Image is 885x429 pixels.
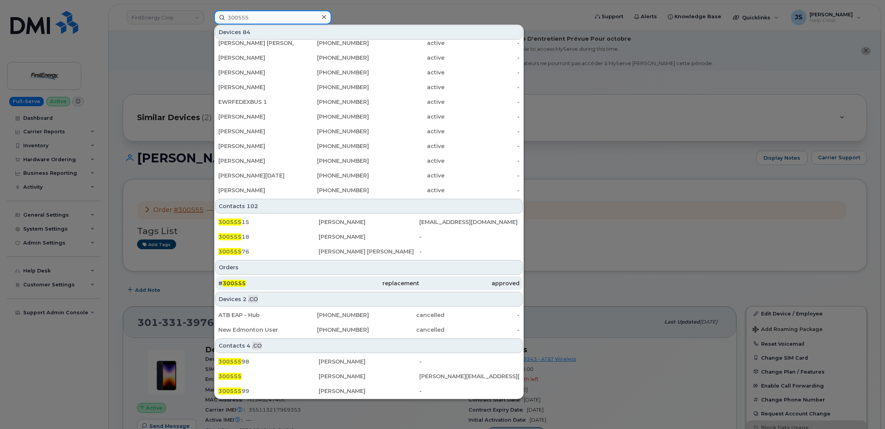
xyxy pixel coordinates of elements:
[215,215,523,229] a: 30055515[PERSON_NAME][EMAIL_ADDRESS][DOMAIN_NAME]
[247,342,250,350] span: 4
[215,124,523,138] a: [PERSON_NAME][PHONE_NUMBER]active-
[369,54,444,62] div: active
[444,113,520,121] div: -
[294,113,369,121] div: [PHONE_NUMBER]
[248,295,258,303] span: .CO
[218,218,319,226] div: 15
[218,358,319,365] div: 98
[218,172,294,179] div: [PERSON_NAME][DATE]
[215,260,523,275] div: Orders
[215,110,523,124] a: [PERSON_NAME][PHONE_NUMBER]active-
[218,54,294,62] div: [PERSON_NAME]
[218,186,294,194] div: [PERSON_NAME]
[218,83,294,91] div: [PERSON_NAME]
[218,142,294,150] div: [PERSON_NAME]
[218,311,294,319] div: ATB EAP - Hub
[419,248,520,255] div: -
[419,279,520,287] div: approved
[319,218,419,226] div: [PERSON_NAME]
[215,338,523,353] div: Contacts
[444,69,520,76] div: -
[369,142,444,150] div: active
[444,83,520,91] div: -
[215,36,523,50] a: [PERSON_NAME] [PERSON_NAME][PHONE_NUMBER]active-
[444,142,520,150] div: -
[218,233,319,241] div: 18
[444,127,520,135] div: -
[444,39,520,47] div: -
[215,51,523,65] a: [PERSON_NAME][PHONE_NUMBER]active-
[444,311,520,319] div: -
[444,326,520,334] div: -
[215,80,523,94] a: [PERSON_NAME][PHONE_NUMBER]active-
[444,186,520,194] div: -
[215,183,523,197] a: [PERSON_NAME][PHONE_NUMBER]active-
[369,69,444,76] div: active
[215,154,523,168] a: [PERSON_NAME][PHONE_NUMBER]active-
[218,279,319,287] div: #
[252,342,262,350] span: .CO
[369,326,444,334] div: cancelled
[444,98,520,106] div: -
[319,248,419,255] div: [PERSON_NAME] [PERSON_NAME]
[369,186,444,194] div: active
[419,218,520,226] div: [EMAIL_ADDRESS][DOMAIN_NAME]
[851,395,879,423] iframe: Messenger Launcher
[294,83,369,91] div: [PHONE_NUMBER]
[215,95,523,109] a: EWRFEDEXBUS 1[PHONE_NUMBER]active-
[294,172,369,179] div: [PHONE_NUMBER]
[218,248,319,255] div: 76
[223,280,246,287] span: 300555
[218,233,242,240] span: 300555
[218,326,294,334] div: New Edmonton User
[218,388,242,395] span: 300555
[294,69,369,76] div: [PHONE_NUMBER]
[218,69,294,76] div: [PERSON_NAME]
[218,387,319,395] div: 99
[218,113,294,121] div: [PERSON_NAME]
[294,54,369,62] div: [PHONE_NUMBER]
[218,248,242,255] span: 300555
[294,39,369,47] div: [PHONE_NUMBER]
[319,279,419,287] div: replacement
[294,98,369,106] div: [PHONE_NUMBER]
[215,292,523,307] div: Devices
[247,202,258,210] span: 102
[215,355,523,369] a: 30055598[PERSON_NAME]-
[215,199,523,214] div: Contacts
[215,245,523,258] a: 30055576[PERSON_NAME] [PERSON_NAME]-
[218,219,242,226] span: 300555
[369,157,444,165] div: active
[218,127,294,135] div: [PERSON_NAME]
[218,157,294,165] div: [PERSON_NAME]
[218,373,242,380] span: 300555
[215,230,523,244] a: 30055518[PERSON_NAME]-
[294,157,369,165] div: [PHONE_NUMBER]
[218,39,294,47] div: [PERSON_NAME] [PERSON_NAME]
[444,157,520,165] div: -
[369,172,444,179] div: active
[369,98,444,106] div: active
[215,308,523,322] a: ATB EAP - Hub[PHONE_NUMBER]cancelled-
[369,39,444,47] div: active
[243,295,247,303] span: 2
[294,127,369,135] div: [PHONE_NUMBER]
[294,142,369,150] div: [PHONE_NUMBER]
[215,276,523,290] a: #300555replacementapproved
[215,139,523,153] a: [PERSON_NAME][PHONE_NUMBER]active-
[294,311,369,319] div: [PHONE_NUMBER]
[215,65,523,79] a: [PERSON_NAME][PHONE_NUMBER]active-
[243,28,250,36] span: 84
[419,358,520,365] div: -
[444,172,520,179] div: -
[215,169,523,183] a: [PERSON_NAME][DATE][PHONE_NUMBER]active-
[419,233,520,241] div: -
[369,113,444,121] div: active
[419,387,520,395] div: -
[218,358,242,365] span: 300555
[369,311,444,319] div: cancelled
[319,233,419,241] div: [PERSON_NAME]
[294,326,369,334] div: [PHONE_NUMBER]
[215,323,523,337] a: New Edmonton User[PHONE_NUMBER]cancelled-
[319,358,419,365] div: [PERSON_NAME]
